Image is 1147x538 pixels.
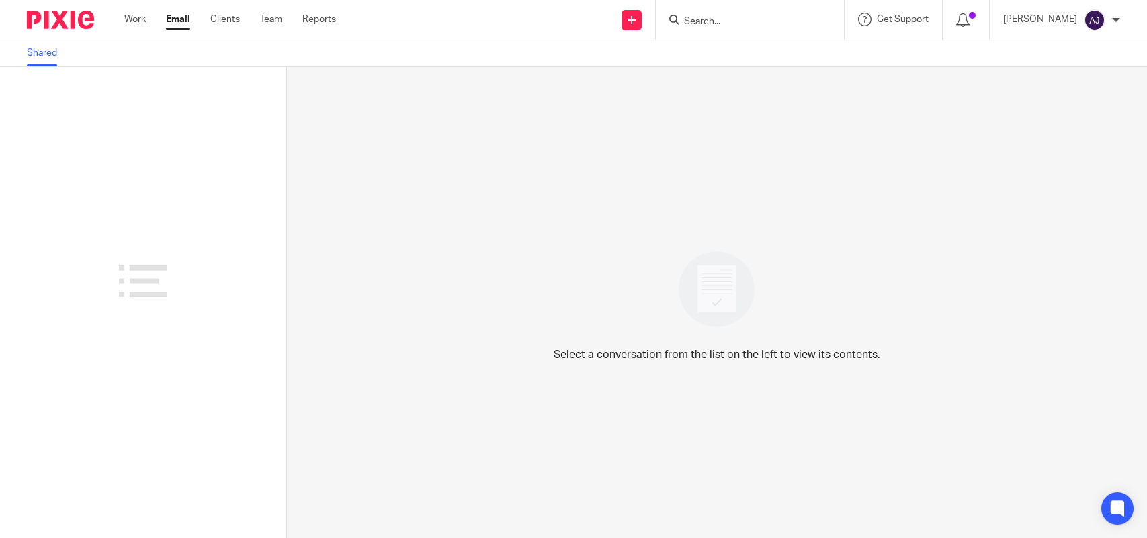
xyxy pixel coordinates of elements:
a: Email [166,13,190,26]
a: Team [260,13,282,26]
a: Shared [27,40,67,66]
a: Clients [210,13,240,26]
span: Get Support [877,15,929,24]
a: Work [124,13,146,26]
img: svg%3E [1084,9,1105,31]
p: Select a conversation from the list on the left to view its contents. [554,347,880,363]
a: Reports [302,13,336,26]
img: Pixie [27,11,94,29]
input: Search [683,16,804,28]
p: [PERSON_NAME] [1003,13,1077,26]
img: image [670,242,763,336]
